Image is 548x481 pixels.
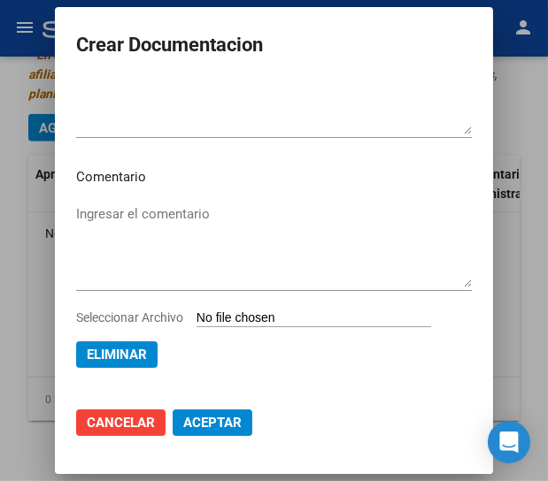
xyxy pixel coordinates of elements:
[76,167,472,187] p: Comentario
[183,415,242,431] span: Aceptar
[76,341,158,368] button: Eliminar
[87,415,155,431] span: Cancelar
[76,28,472,62] h2: Crear Documentacion
[173,409,252,436] button: Aceptar
[76,310,183,324] span: Seleccionar Archivo
[488,421,530,463] div: Open Intercom Messenger
[87,347,147,363] span: Eliminar
[76,409,166,436] button: Cancelar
